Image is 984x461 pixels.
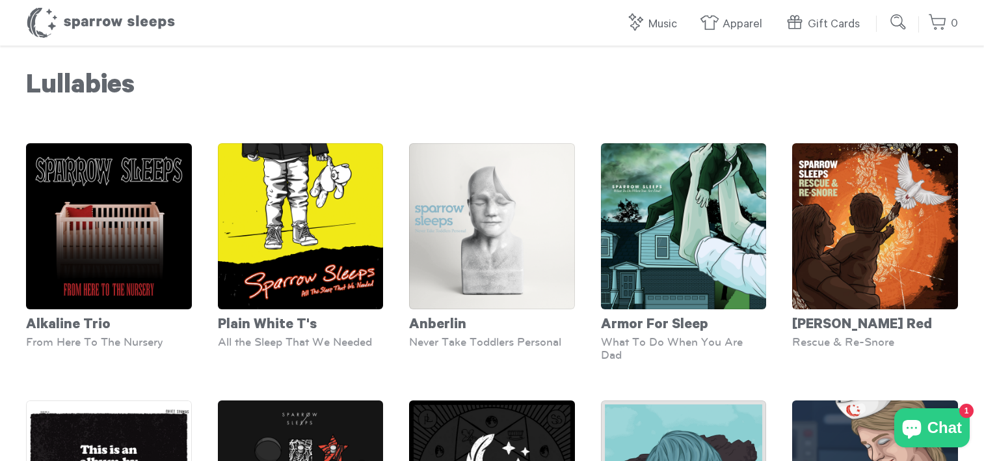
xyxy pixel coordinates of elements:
div: Alkaline Trio [26,309,192,335]
a: Apparel [700,10,769,38]
a: Anberlin Never Take Toddlers Personal [409,143,575,348]
img: AugustBurnsRed-RescueandRe-snore-Cover_1_1_grande.jpg [792,143,958,309]
a: [PERSON_NAME] Red Rescue & Re-Snore [792,143,958,348]
h1: Lullabies [26,72,958,104]
a: Music [626,10,684,38]
div: From Here To The Nursery [26,335,192,348]
div: What To Do When You Are Dad [601,335,767,361]
a: Armor For Sleep What To Do When You Are Dad [601,143,767,361]
input: Submit [886,9,912,35]
div: Anberlin [409,309,575,335]
a: Plain White T's All the Sleep That We Needed [218,143,384,348]
div: Rescue & Re-Snore [792,335,958,348]
div: Plain White T's [218,309,384,335]
div: [PERSON_NAME] Red [792,309,958,335]
div: All the Sleep That We Needed [218,335,384,348]
img: SparrowSleeps-PlainWhiteT_s-AllTheSleepThatWeNeeded-Cover_grande.png [218,143,384,309]
h1: Sparrow Sleeps [26,7,176,39]
a: Alkaline Trio From Here To The Nursery [26,143,192,348]
img: SS-FromHereToTheNursery-cover-1600x1600_grande.png [26,143,192,309]
div: Never Take Toddlers Personal [409,335,575,348]
img: ArmorForSleep-WhatToDoWhenYouAreDad-Cover-SparrowSleeps_grande.png [601,143,767,309]
div: Armor For Sleep [601,309,767,335]
inbox-online-store-chat: Shopify online store chat [890,408,974,451]
a: 0 [928,10,958,38]
img: SS-NeverTakeToddlersPersonal-Cover-1600x1600_grande.png [409,143,575,309]
a: Gift Cards [785,10,866,38]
